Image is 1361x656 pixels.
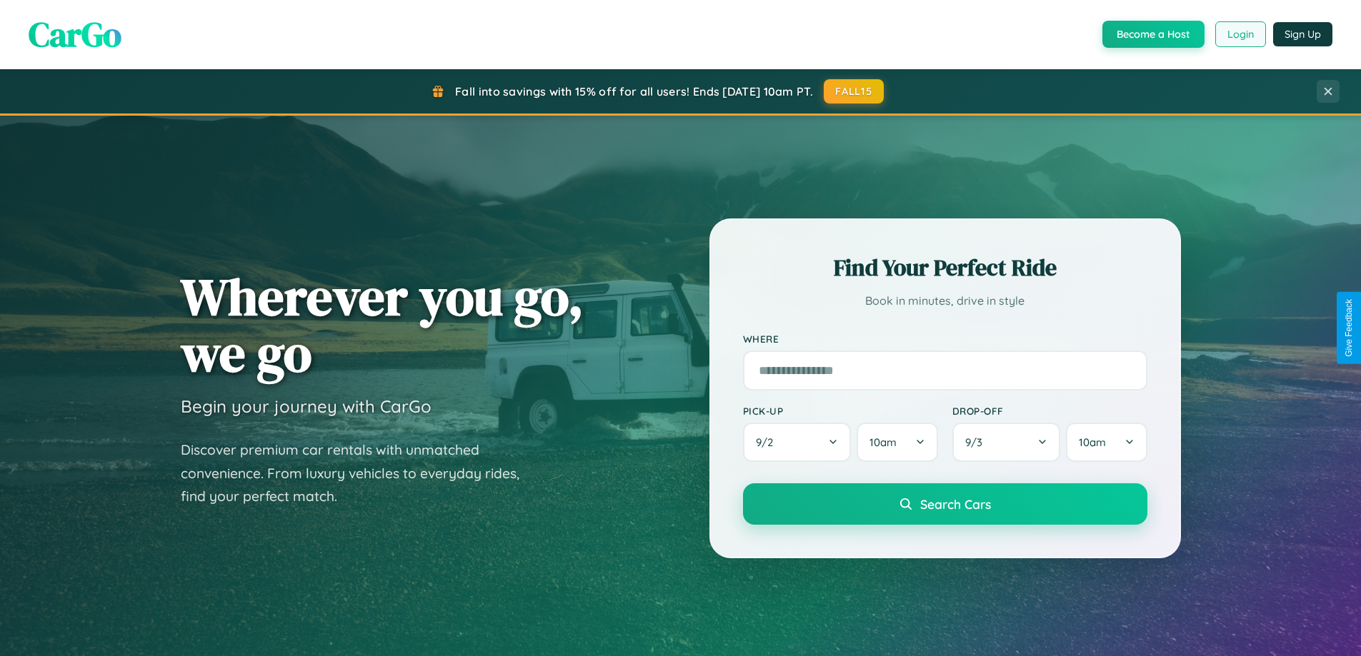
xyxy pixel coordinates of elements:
[743,405,938,417] label: Pick-up
[181,268,584,381] h1: Wherever you go, we go
[1066,423,1147,462] button: 10am
[743,333,1147,345] label: Where
[1102,21,1205,48] button: Become a Host
[952,405,1147,417] label: Drop-off
[743,483,1147,525] button: Search Cars
[1079,435,1106,449] span: 10am
[952,423,1061,462] button: 9/3
[1273,22,1332,46] button: Sign Up
[29,11,121,58] span: CarGo
[1215,21,1266,47] button: Login
[824,79,884,104] button: FALL15
[743,252,1147,283] h2: Find Your Perfect Ride
[743,423,852,462] button: 9/2
[181,438,538,508] p: Discover premium car rentals with unmatched convenience. From luxury vehicles to everyday rides, ...
[743,291,1147,311] p: Book in minutes, drive in style
[965,435,989,449] span: 9 / 3
[455,84,813,99] span: Fall into savings with 15% off for all users! Ends [DATE] 10am PT.
[869,435,897,449] span: 10am
[756,435,780,449] span: 9 / 2
[857,423,937,462] button: 10am
[181,395,432,417] h3: Begin your journey with CarGo
[920,496,991,512] span: Search Cars
[1344,299,1354,357] div: Give Feedback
